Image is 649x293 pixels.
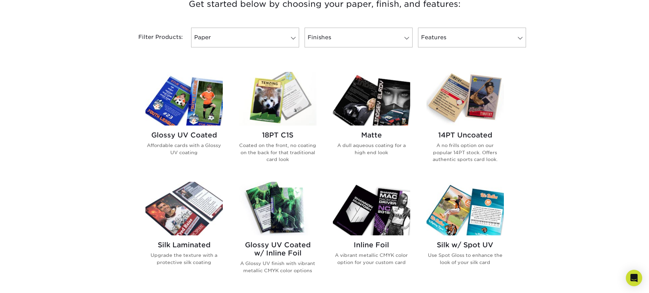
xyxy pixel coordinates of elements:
img: 18PT C1S Trading Cards [239,72,316,126]
img: 14PT Uncoated Trading Cards [427,72,504,126]
a: 18PT C1S Trading Cards 18PT C1S Coated on the front, no coating on the back for that traditional ... [239,72,316,174]
h2: Glossy UV Coated [145,131,223,139]
a: Glossy UV Coated w/ Inline Foil Trading Cards Glossy UV Coated w/ Inline Foil A Glossy UV finish ... [239,182,316,285]
div: Filter Products: [120,28,188,47]
p: A dull aqueous coating for a high end look [333,142,410,156]
a: Features [418,28,526,47]
img: Glossy UV Coated Trading Cards [145,72,223,126]
a: Inline Foil Trading Cards Inline Foil A vibrant metallic CMYK color option for your custom card [333,182,410,285]
h2: 18PT C1S [239,131,316,139]
p: Affordable cards with a Glossy UV coating [145,142,223,156]
a: Paper [191,28,299,47]
a: Silk w/ Spot UV Trading Cards Silk w/ Spot UV Use Spot Gloss to enhance the look of your silk card [427,182,504,285]
p: Coated on the front, no coating on the back for that traditional card look [239,142,316,163]
img: Inline Foil Trading Cards [333,182,410,235]
p: A vibrant metallic CMYK color option for your custom card [333,252,410,266]
h2: Glossy UV Coated w/ Inline Foil [239,241,316,257]
h2: 14PT Uncoated [427,131,504,139]
p: A no frills option on our popular 14PT stock. Offers authentic sports card look. [427,142,504,163]
a: Glossy UV Coated Trading Cards Glossy UV Coated Affordable cards with a Glossy UV coating [145,72,223,174]
img: Matte Trading Cards [333,72,410,126]
h2: Silk Laminated [145,241,223,249]
a: Matte Trading Cards Matte A dull aqueous coating for a high end look [333,72,410,174]
h2: Matte [333,131,410,139]
h2: Inline Foil [333,241,410,249]
a: Finishes [305,28,413,47]
img: Silk w/ Spot UV Trading Cards [427,182,504,235]
div: Open Intercom Messenger [626,270,642,286]
p: Upgrade the texture with a protective silk coating [145,252,223,266]
p: Use Spot Gloss to enhance the look of your silk card [427,252,504,266]
img: Silk Laminated Trading Cards [145,182,223,235]
h2: Silk w/ Spot UV [427,241,504,249]
img: Glossy UV Coated w/ Inline Foil Trading Cards [239,182,316,235]
a: Silk Laminated Trading Cards Silk Laminated Upgrade the texture with a protective silk coating [145,182,223,285]
p: A Glossy UV finish with vibrant metallic CMYK color options [239,260,316,274]
a: 14PT Uncoated Trading Cards 14PT Uncoated A no frills option on our popular 14PT stock. Offers au... [427,72,504,174]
